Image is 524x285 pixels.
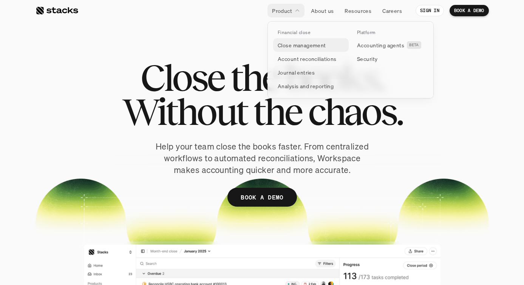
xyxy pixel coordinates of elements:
span: Without [122,95,247,129]
a: Journal entries [273,65,349,79]
p: Analysis and reporting [278,82,334,90]
h2: BETA [409,43,419,47]
a: Close management [273,38,349,52]
span: Close [140,61,224,95]
a: SIGN IN [416,5,444,16]
a: Privacy Policy [89,144,122,150]
span: chaos. [308,95,402,129]
a: Account reconciliations [273,52,349,65]
p: Account reconciliations [278,55,337,63]
p: Platform [357,30,376,35]
p: Careers [382,7,402,15]
a: About us [306,4,338,17]
p: Close management [278,41,326,49]
p: Security [357,55,377,63]
a: BOOK A DEMO [450,5,489,16]
p: Resources [345,7,371,15]
p: BOOK A DEMO [241,192,284,203]
p: SIGN IN [420,8,439,13]
a: Security [352,52,428,65]
a: Analysis and reporting [273,79,349,93]
p: Journal entries [278,69,315,76]
span: the [253,95,301,129]
span: the [230,61,278,95]
a: Accounting agentsBETA [352,38,428,52]
p: Accounting agents [357,41,404,49]
p: About us [311,7,334,15]
p: BOOK A DEMO [454,8,484,13]
p: Help your team close the books faster. From centralized workflows to automated reconciliations, W... [153,141,372,176]
a: Careers [378,4,407,17]
p: Product [272,7,292,15]
a: BOOK A DEMO [227,188,297,207]
p: Financial close [278,30,310,35]
a: Resources [340,4,376,17]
